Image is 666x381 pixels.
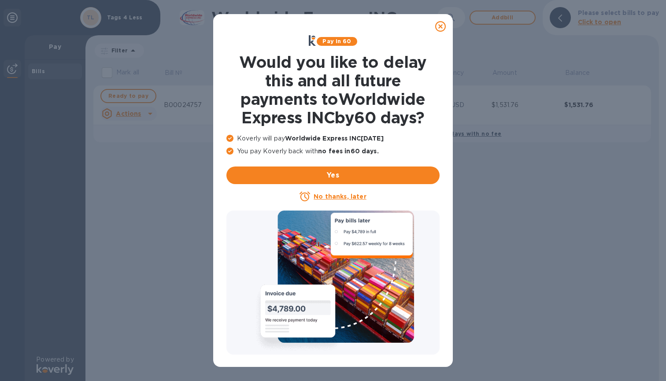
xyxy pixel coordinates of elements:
span: Yes [233,170,433,181]
b: Pay in 60 [322,38,351,44]
p: Koverly will pay [226,134,440,143]
button: Yes [226,166,440,184]
u: No thanks, later [314,193,366,200]
p: You pay Koverly back with [226,147,440,156]
b: no fees in 60 days . [318,148,378,155]
h1: Would you like to delay this and all future payments to Worldwide Express INC by 60 days ? [226,53,440,127]
b: Worldwide Express INC [DATE] [285,135,384,142]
